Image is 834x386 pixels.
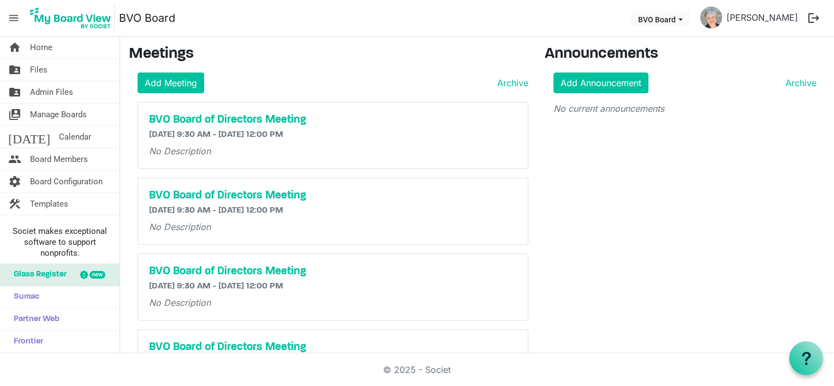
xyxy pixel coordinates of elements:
[8,171,21,192] span: settings
[8,104,21,125] span: switch_account
[8,126,50,148] span: [DATE]
[149,206,517,216] h6: [DATE] 9:30 AM - [DATE] 12:00 PM
[30,37,52,58] span: Home
[27,4,115,32] img: My Board View Logo
[631,11,690,27] button: BVO Board dropdownbutton
[781,76,817,89] a: Archive
[8,331,43,353] span: Frontier
[3,8,24,28] span: menu
[722,7,802,28] a: [PERSON_NAME]
[119,7,175,29] a: BVO Board
[493,76,528,89] a: Archive
[27,4,119,32] a: My Board View Logo
[149,130,517,140] h6: [DATE] 9:30 AM - [DATE] 12:00 PM
[149,220,517,233] p: No Description
[30,148,88,170] span: Board Members
[8,286,39,308] span: Sumac
[700,7,722,28] img: PyyS3O9hLMNWy5sfr9llzGd1zSo7ugH3aP_66mAqqOBuUsvSKLf-rP3SwHHrcKyCj7ldBY4ygcQ7lV8oQjcMMA_thumb.png
[383,364,451,375] a: © 2025 - Societ
[8,148,21,170] span: people
[149,189,517,202] a: BVO Board of Directors Meeting
[149,341,517,354] a: BVO Board of Directors Meeting
[149,281,517,292] h6: [DATE] 9:30 AM - [DATE] 12:00 PM
[8,309,59,330] span: Partner Web
[8,81,21,103] span: folder_shared
[30,171,103,192] span: Board Configuration
[30,104,87,125] span: Manage Boards
[59,126,91,148] span: Calendar
[8,37,21,58] span: home
[138,73,204,93] a: Add Meeting
[149,265,517,278] a: BVO Board of Directors Meeting
[90,271,105,279] div: new
[149,113,517,126] a: BVO Board of Directors Meeting
[129,45,528,64] h3: Meetings
[30,193,68,215] span: Templates
[149,144,517,158] p: No Description
[5,226,115,258] span: Societ makes exceptional software to support nonprofits.
[553,73,648,93] a: Add Announcement
[8,193,21,215] span: construction
[553,102,817,115] p: No current announcements
[802,7,825,29] button: logout
[30,59,47,81] span: Files
[8,264,67,286] span: Glass Register
[30,81,73,103] span: Admin Files
[8,59,21,81] span: folder_shared
[545,45,825,64] h3: Announcements
[149,296,517,309] p: No Description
